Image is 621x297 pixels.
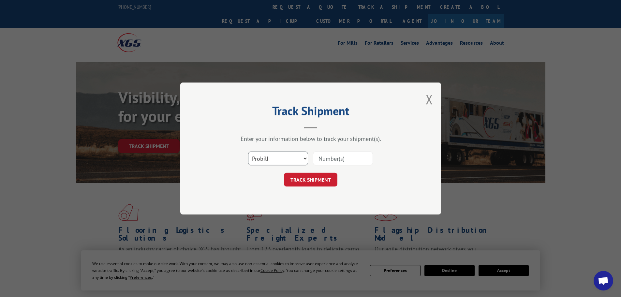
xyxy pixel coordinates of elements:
[284,173,337,186] button: TRACK SHIPMENT
[313,152,373,165] input: Number(s)
[213,135,408,142] div: Enter your information below to track your shipment(s).
[594,271,613,290] div: Open chat
[213,106,408,119] h2: Track Shipment
[426,91,433,108] button: Close modal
